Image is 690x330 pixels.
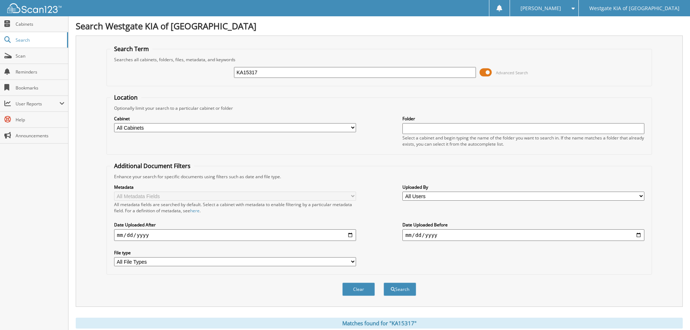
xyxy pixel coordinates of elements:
[110,45,152,53] legend: Search Term
[402,135,644,147] div: Select a cabinet and begin typing the name of the folder you want to search in. If the name match...
[114,201,356,214] div: All metadata fields are searched by default. Select a cabinet with metadata to enable filtering b...
[402,229,644,241] input: end
[16,37,63,43] span: Search
[384,283,416,296] button: Search
[114,250,356,256] label: File type
[110,57,648,63] div: Searches all cabinets, folders, files, metadata, and keywords
[16,53,64,59] span: Scan
[16,85,64,91] span: Bookmarks
[110,93,141,101] legend: Location
[114,229,356,241] input: start
[16,101,59,107] span: User Reports
[7,3,62,13] img: scan123-logo-white.svg
[76,20,683,32] h1: Search Westgate KIA of [GEOGRAPHIC_DATA]
[342,283,375,296] button: Clear
[76,318,683,329] div: Matches found for "KA15317"
[402,222,644,228] label: Date Uploaded Before
[16,117,64,123] span: Help
[402,184,644,190] label: Uploaded By
[16,21,64,27] span: Cabinets
[110,105,648,111] div: Optionally limit your search to a particular cabinet or folder
[110,174,648,180] div: Enhance your search for specific documents using filters such as date and file type.
[114,222,356,228] label: Date Uploaded After
[190,208,200,214] a: here
[520,6,561,11] span: [PERSON_NAME]
[110,162,194,170] legend: Additional Document Filters
[16,133,64,139] span: Announcements
[114,116,356,122] label: Cabinet
[496,70,528,75] span: Advanced Search
[114,184,356,190] label: Metadata
[589,6,679,11] span: Westgate KIA of [GEOGRAPHIC_DATA]
[402,116,644,122] label: Folder
[16,69,64,75] span: Reminders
